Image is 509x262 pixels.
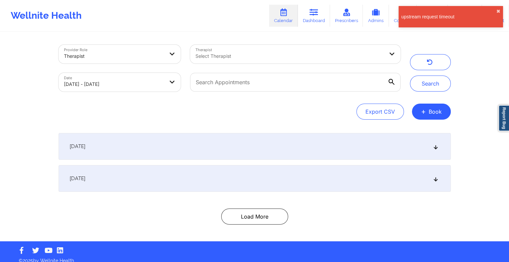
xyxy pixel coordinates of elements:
[412,104,451,120] button: +Book
[389,5,417,27] a: Coaches
[401,13,496,20] div: upstream request timeout
[496,9,500,14] button: close
[356,104,404,120] button: Export CSV
[70,143,85,150] span: [DATE]
[498,105,509,131] a: Report Bug
[298,5,330,27] a: Dashboard
[330,5,363,27] a: Prescribers
[190,73,400,92] input: Search Appointments
[363,5,389,27] a: Admins
[221,209,288,225] button: Load More
[64,77,164,92] div: [DATE] - [DATE]
[269,5,298,27] a: Calendar
[64,49,164,63] div: Therapist
[410,76,451,92] button: Search
[70,175,85,182] span: [DATE]
[421,110,426,113] span: +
